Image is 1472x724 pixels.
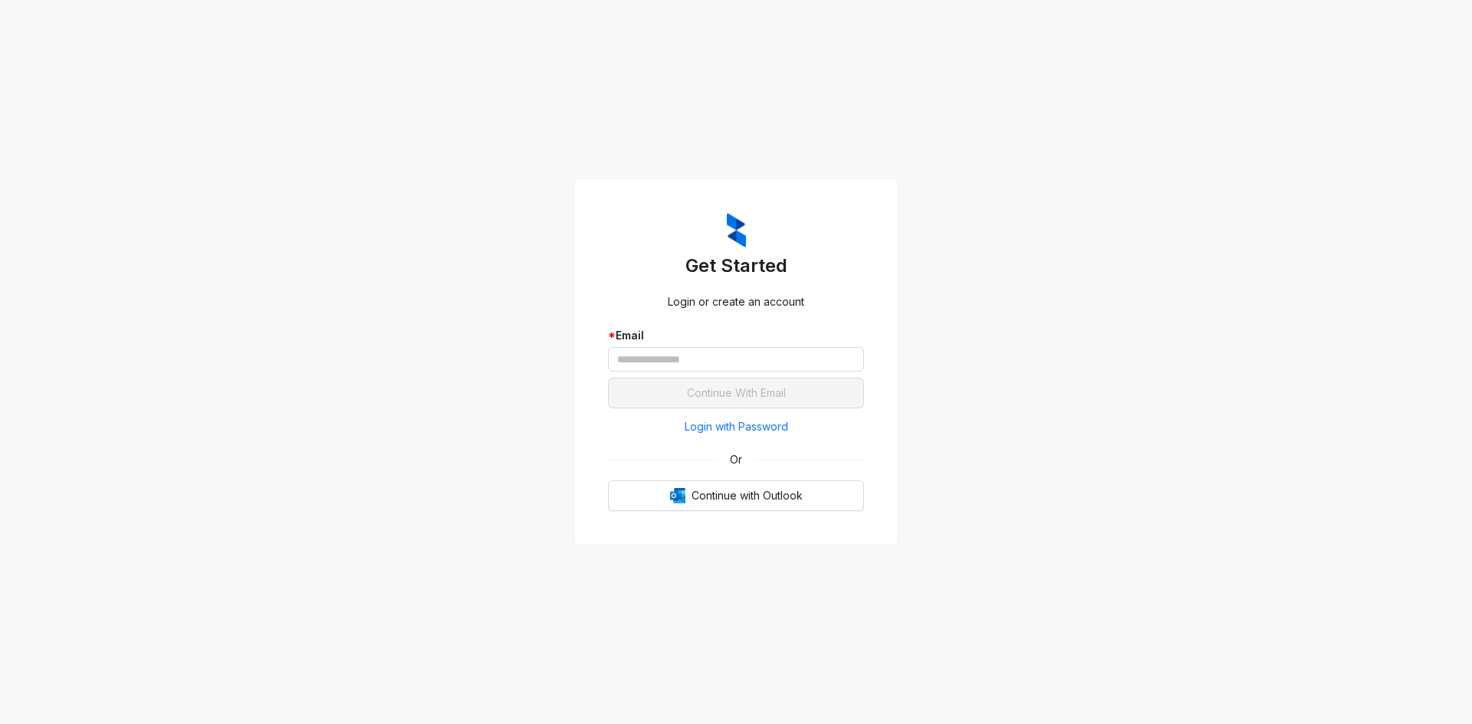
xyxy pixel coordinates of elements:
div: Login or create an account [608,293,864,310]
button: Login with Password [608,414,864,439]
span: Login with Password [685,418,788,435]
h3: Get Started [608,254,864,278]
img: ZumaIcon [727,213,746,248]
span: Continue with Outlook [692,487,803,504]
span: Or [719,451,753,468]
img: Outlook [670,488,685,503]
button: OutlookContinue with Outlook [608,480,864,511]
div: Email [608,327,864,344]
button: Continue With Email [608,378,864,408]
